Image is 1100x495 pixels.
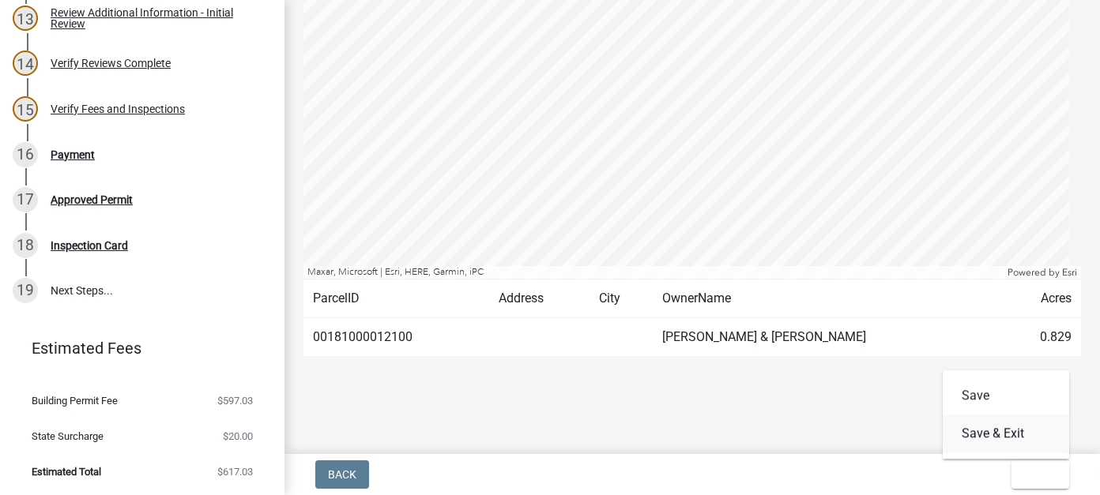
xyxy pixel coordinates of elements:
div: 16 [13,142,38,167]
div: Inspection Card [51,240,128,251]
div: 18 [13,233,38,258]
span: Estimated Total [32,467,101,477]
span: Exit [1024,468,1047,481]
div: Powered by [1004,266,1081,279]
a: Estimated Fees [13,332,259,364]
td: Acres [1002,279,1081,318]
div: Approved Permit [51,194,133,205]
div: 15 [13,96,38,122]
div: Payment [51,149,95,160]
span: $20.00 [223,431,253,441]
td: Address [489,279,590,318]
button: Save & Exit [943,414,1069,452]
a: Esri [1062,267,1077,278]
div: Verify Fees and Inspections [51,103,185,114]
span: Back [328,468,356,481]
button: Exit [1011,460,1069,489]
div: Review Additional Information - Initial Review [51,7,259,29]
button: Back [315,460,369,489]
td: 0.829 [1002,318,1081,357]
div: 14 [13,51,38,76]
span: Building Permit Fee [32,396,118,406]
div: Exit [943,370,1069,459]
div: Maxar, Microsoft | Esri, HERE, Garmin, iPC [303,266,1004,279]
span: $597.03 [217,396,253,406]
td: [PERSON_NAME] & [PERSON_NAME] [653,318,1002,357]
div: 17 [13,187,38,212]
td: City [590,279,653,318]
td: ParcelID [303,279,489,318]
div: Verify Reviews Complete [51,58,171,69]
span: State Surcharge [32,431,104,441]
button: Save [943,377,1069,414]
div: 19 [13,278,38,303]
div: 13 [13,6,38,31]
span: $617.03 [217,467,253,477]
td: OwnerName [653,279,1002,318]
td: 00181000012100 [303,318,489,357]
